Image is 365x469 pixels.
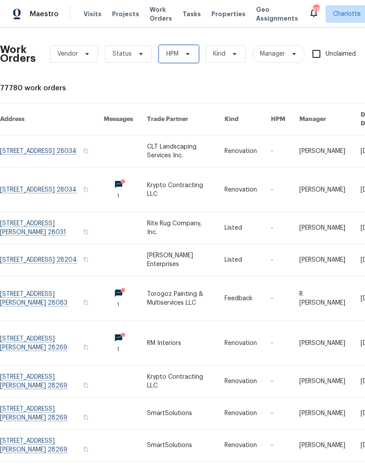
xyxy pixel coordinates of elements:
[150,5,172,23] span: Work Orders
[213,50,225,58] span: Kind
[292,321,354,366] td: [PERSON_NAME]
[264,430,292,462] td: -
[260,50,285,58] span: Manager
[140,244,218,276] td: [PERSON_NAME] Enterprises
[264,244,292,276] td: -
[264,103,292,135] th: HPM
[112,10,139,18] span: Projects
[82,185,90,193] button: Copy Address
[30,10,59,18] span: Maestro
[292,212,354,244] td: [PERSON_NAME]
[264,276,292,321] td: -
[140,167,218,212] td: Krypto Contracting LLC
[292,398,354,430] td: [PERSON_NAME]
[326,50,356,59] span: Unclaimed
[292,244,354,276] td: [PERSON_NAME]
[82,413,90,421] button: Copy Address
[292,430,354,462] td: [PERSON_NAME]
[218,366,264,398] td: Renovation
[333,10,361,18] span: Charlotte
[264,398,292,430] td: -
[140,212,218,244] td: Rite Rug Company, Inc.
[292,366,354,398] td: [PERSON_NAME]
[182,11,201,17] span: Tasks
[166,50,179,58] span: HPM
[218,244,264,276] td: Listed
[313,5,319,14] div: 68
[218,398,264,430] td: Renovation
[97,103,140,135] th: Messages
[292,167,354,212] td: [PERSON_NAME]
[82,445,90,453] button: Copy Address
[264,135,292,167] td: -
[264,321,292,366] td: -
[140,398,218,430] td: SmartSolutions
[211,10,246,18] span: Properties
[140,276,218,321] td: Torogoz Painting & Multiservices LLC
[82,298,90,306] button: Copy Address
[292,135,354,167] td: [PERSON_NAME]
[218,135,264,167] td: Renovation
[82,343,90,351] button: Copy Address
[82,228,90,236] button: Copy Address
[292,103,354,135] th: Manager
[264,167,292,212] td: -
[256,5,298,23] span: Geo Assignments
[140,430,218,462] td: SmartSolutions
[218,167,264,212] td: Renovation
[140,135,218,167] td: CLT Landscaping Services Inc.
[84,10,102,18] span: Visits
[140,103,218,135] th: Trade Partner
[112,50,132,58] span: Status
[82,256,90,263] button: Copy Address
[140,321,218,366] td: RM Interiors
[218,212,264,244] td: Listed
[218,430,264,462] td: Renovation
[218,276,264,321] td: Feedback
[82,381,90,389] button: Copy Address
[82,147,90,155] button: Copy Address
[57,50,78,58] span: Vendor
[140,366,218,398] td: Krypto Contracting LLC
[264,366,292,398] td: -
[264,212,292,244] td: -
[218,321,264,366] td: Renovation
[218,103,264,135] th: Kind
[292,276,354,321] td: R [PERSON_NAME]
